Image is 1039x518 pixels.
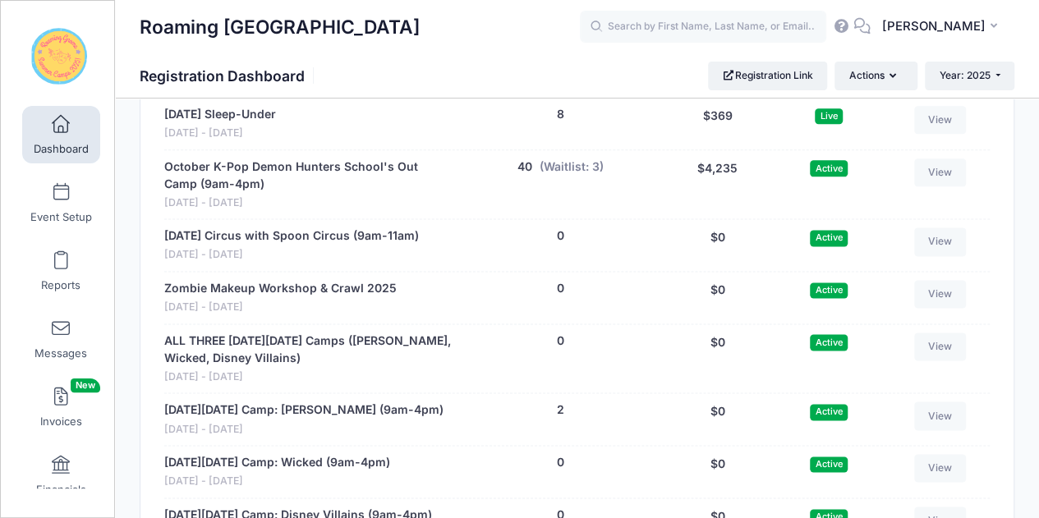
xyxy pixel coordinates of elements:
span: New [71,378,100,392]
span: Live [815,108,843,124]
a: Roaming Gnome Theatre [1,17,116,95]
span: Active [810,160,848,176]
img: Roaming Gnome Theatre [28,25,90,87]
span: Active [810,334,848,350]
button: 0 [557,227,564,245]
input: Search by First Name, Last Name, or Email... [580,11,826,44]
span: Active [810,456,848,472]
div: $0 [660,332,775,385]
a: Messages [22,310,100,368]
span: [DATE] - [DATE] [164,300,397,315]
button: 0 [557,280,564,297]
a: Financials [22,447,100,504]
button: 0 [557,454,564,471]
button: Year: 2025 [925,62,1014,89]
h1: Registration Dashboard [140,67,319,85]
span: [DATE] - [DATE] [164,422,444,438]
a: [DATE][DATE] Camp: [PERSON_NAME] (9am-4pm) [164,401,444,419]
a: October K-Pop Demon Hunters School's Out Camp (9am-4pm) [164,158,453,193]
div: $4,235 [660,158,775,211]
a: [DATE] Sleep-Under [164,106,276,123]
a: View [914,106,967,134]
span: Dashboard [34,142,89,156]
a: Reports [22,242,100,300]
div: $0 [660,454,775,489]
span: Active [810,282,848,298]
button: 2 [557,401,564,419]
div: $0 [660,401,775,437]
span: [DATE] - [DATE] [164,247,419,263]
a: View [914,332,967,360]
a: ALL THREE [DATE][DATE] Camps ([PERSON_NAME], Wicked, Disney Villains) [164,332,453,367]
span: Financials [36,483,86,497]
a: InvoicesNew [22,378,100,436]
button: [PERSON_NAME] [871,8,1014,46]
div: $369 [660,106,775,141]
span: Event Setup [30,210,92,224]
button: 0 [557,332,564,350]
a: Event Setup [22,174,100,231]
span: Messages [34,346,87,360]
a: [DATE] Circus with Spoon Circus (9am-11am) [164,227,419,245]
a: View [914,280,967,308]
button: Actions [834,62,917,89]
span: [PERSON_NAME] [881,17,985,35]
span: [DATE] - [DATE] [164,369,453,385]
a: Zombie Makeup Workshop & Crawl 2025 [164,280,397,297]
h1: Roaming [GEOGRAPHIC_DATA] [140,8,420,46]
button: 8 [557,106,564,123]
button: (Waitlist: 3) [540,158,604,176]
a: View [914,454,967,482]
span: Active [810,404,848,419]
span: Reports [41,278,80,292]
div: $0 [660,227,775,263]
a: Dashboard [22,106,100,163]
span: Active [810,230,848,245]
span: [DATE] - [DATE] [164,474,390,489]
a: View [914,227,967,255]
div: $0 [660,280,775,315]
a: Registration Link [708,62,827,89]
span: Invoices [40,415,82,429]
a: [DATE][DATE] Camp: Wicked (9am-4pm) [164,454,390,471]
button: 40 [517,158,532,176]
span: [DATE] - [DATE] [164,195,453,211]
span: Year: 2025 [940,69,991,81]
a: View [914,401,967,429]
span: [DATE] - [DATE] [164,126,276,141]
a: View [914,158,967,186]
